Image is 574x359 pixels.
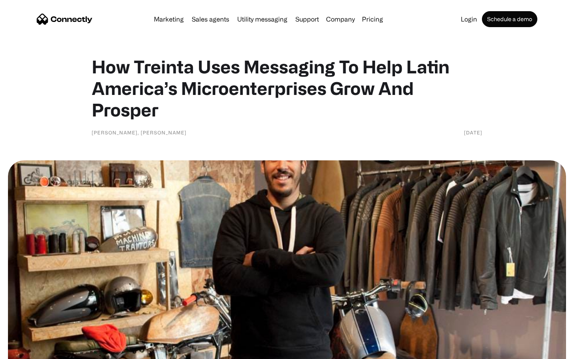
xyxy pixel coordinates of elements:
a: Login [458,16,480,22]
ul: Language list [16,345,48,356]
div: [PERSON_NAME], [PERSON_NAME] [92,128,187,136]
a: Schedule a demo [482,11,537,27]
a: Support [292,16,322,22]
a: home [37,13,92,25]
h1: How Treinta Uses Messaging To Help Latin America’s Microenterprises Grow And Prosper [92,56,482,120]
div: Company [324,14,357,25]
div: [DATE] [464,128,482,136]
a: Pricing [359,16,386,22]
a: Sales agents [189,16,232,22]
a: Marketing [151,16,187,22]
div: Company [326,14,355,25]
aside: Language selected: English [8,345,48,356]
a: Utility messaging [234,16,291,22]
